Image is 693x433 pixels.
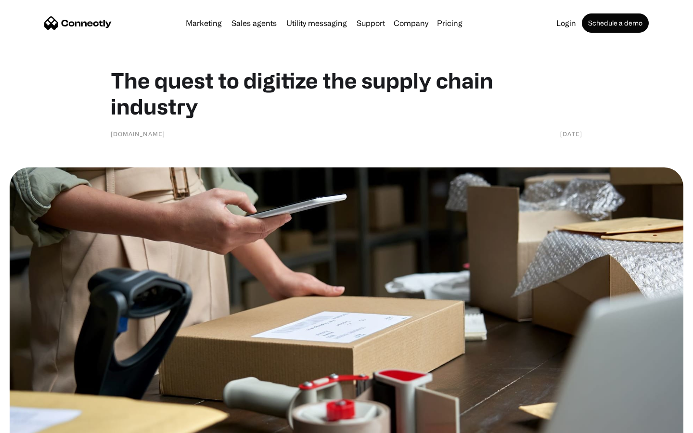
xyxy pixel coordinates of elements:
[182,19,226,27] a: Marketing
[111,67,582,119] h1: The quest to digitize the supply chain industry
[10,416,58,430] aside: Language selected: English
[111,129,165,139] div: [DOMAIN_NAME]
[228,19,281,27] a: Sales agents
[433,19,466,27] a: Pricing
[560,129,582,139] div: [DATE]
[19,416,58,430] ul: Language list
[582,13,649,33] a: Schedule a demo
[282,19,351,27] a: Utility messaging
[394,16,428,30] div: Company
[353,19,389,27] a: Support
[552,19,580,27] a: Login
